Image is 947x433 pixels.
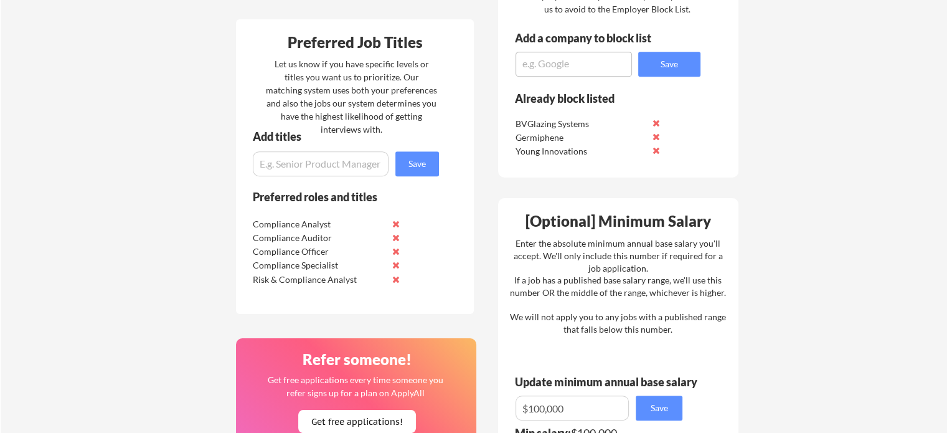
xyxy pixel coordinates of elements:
[502,214,734,229] div: [Optional] Minimum Salary
[266,57,437,136] div: Let us know if you have specific levels or titles you want us to prioritize. Our matching system ...
[515,376,702,388] div: Update minimum annual base salary
[298,410,416,433] button: Get free applications!
[253,131,428,142] div: Add titles
[395,151,439,176] button: Save
[515,32,671,44] div: Add a company to block list
[638,52,700,77] button: Save
[253,259,384,272] div: Compliance Specialist
[266,373,444,399] div: Get free applications every time someone you refer signs up for a plan on ApplyAll
[515,93,684,104] div: Already block listed
[516,396,629,421] input: E.g. $100,000
[636,396,682,421] button: Save
[253,274,384,286] div: Risk & Compliance Analyst
[516,145,647,158] div: Young Innovations
[241,352,473,367] div: Refer someone!
[253,191,422,202] div: Preferred roles and titles
[253,151,389,176] input: E.g. Senior Product Manager
[239,35,471,50] div: Preferred Job Titles
[253,218,384,231] div: Compliance Analyst
[510,237,726,335] div: Enter the absolute minimum annual base salary you'll accept. We'll only include this number if re...
[253,232,384,244] div: Compliance Auditor
[516,118,647,130] div: BVGlazing Systems
[516,131,647,144] div: Germiphene
[253,245,384,258] div: Compliance Officer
